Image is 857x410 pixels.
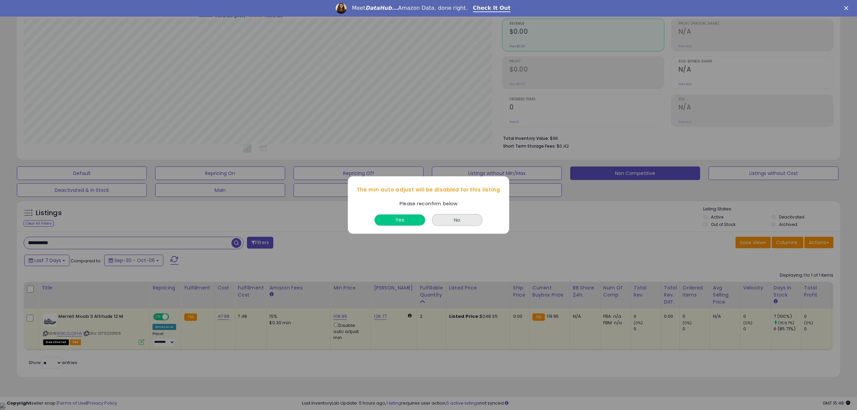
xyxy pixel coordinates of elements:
button: Yes [375,214,425,226]
a: Check It Out [473,5,511,12]
button: No [432,214,482,226]
div: Meet Amazon Data, done right. [352,5,468,11]
i: DataHub... [365,5,398,11]
img: Profile image for Georgie [336,3,347,14]
div: Please reconfirm below [396,200,461,207]
div: The min auto adjust will be disabled for this listing [348,180,509,200]
div: Close [844,6,851,10]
